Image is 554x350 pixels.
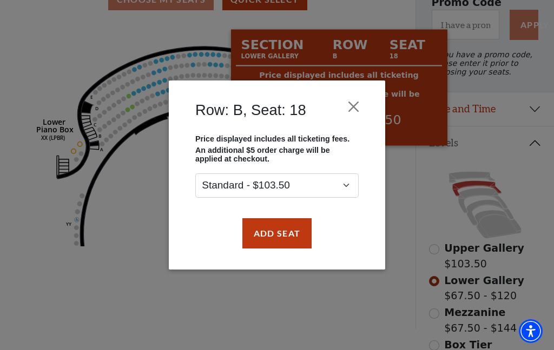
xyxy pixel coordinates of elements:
p: Price displayed includes all ticketing fees. [195,134,359,143]
p: An additional $5 order charge will be applied at checkout. [195,146,359,163]
button: Close [344,96,364,117]
button: Add Seat [242,218,312,248]
div: Accessibility Menu [519,319,543,343]
h4: Row: B, Seat: 18 [195,102,306,119]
